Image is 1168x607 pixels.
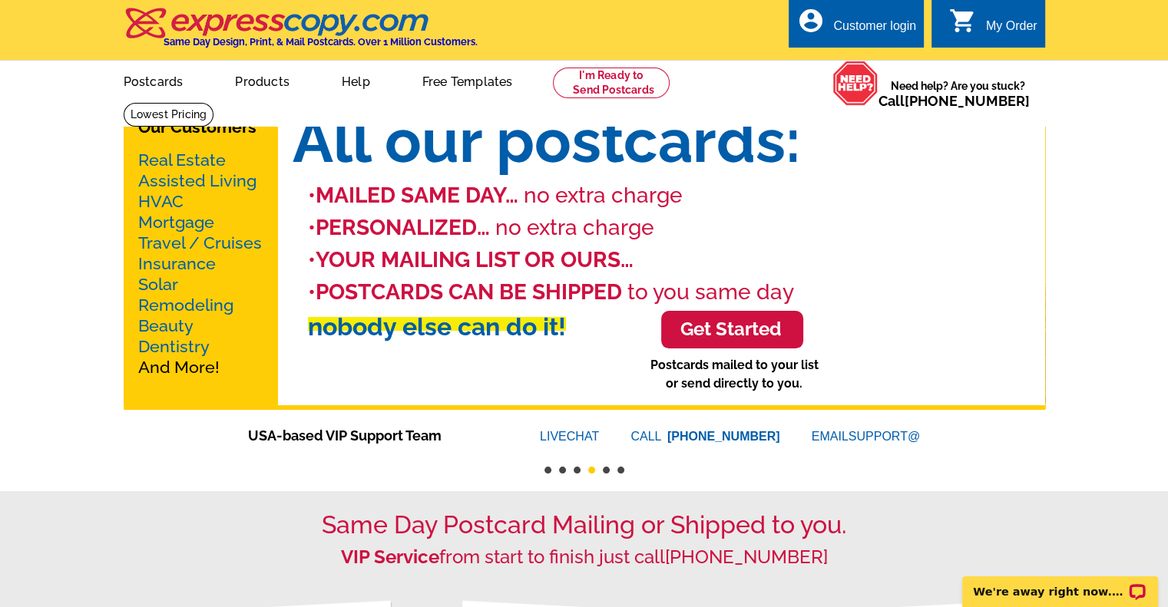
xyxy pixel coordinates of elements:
[308,244,1045,276] li: •
[878,93,1030,109] span: Call
[524,183,683,208] span: no extra charge
[138,213,214,232] a: Mortgage
[248,425,494,446] span: USA-based VIP Support Team
[99,62,208,98] a: Postcards
[540,430,599,443] a: LIVECHAT
[878,78,1037,109] span: Need help? Are you stuck?
[905,93,1030,109] a: [PHONE_NUMBER]
[138,150,226,170] a: Real Estate
[316,183,518,208] b: MAILED SAME DAY…
[316,215,490,240] b: PERSONALIZED…
[398,62,538,98] a: Free Templates
[138,316,194,335] a: Beauty
[603,467,610,473] button: 5 of 6
[138,117,256,137] b: Our Customers
[849,430,920,443] font: SUPPORT@
[138,233,262,252] a: Travel / Cruises
[650,356,819,393] p: Postcards mailed to your list or send directly to you.
[124,510,1045,539] h1: Same Day Postcard Mailing or Shipped to you.
[665,546,828,568] a: [PHONE_NUMBER]
[949,17,1037,36] a: shopping_cart My Order
[316,247,634,272] b: YOUR MAILING LIST OR OURS…
[617,467,624,473] button: 6 of 6
[559,467,566,473] button: 2 of 6
[138,275,178,294] a: Solar
[138,171,256,190] a: Assisted Living
[832,61,878,106] img: help
[544,467,551,473] button: 1 of 6
[986,19,1037,41] div: My Order
[627,279,794,305] span: to you same day
[812,430,920,443] a: EMAILSUPPORT@
[952,559,1168,607] iframe: LiveChat chat widget
[210,62,314,98] a: Products
[308,312,566,341] span: nobody else can do it!
[588,467,595,473] button: 4 of 6
[574,467,581,473] button: 3 of 6
[308,276,1045,308] li: •
[949,7,977,35] i: shopping_cart
[495,215,654,240] span: no extra charge
[138,295,233,315] a: Remodeling
[138,150,263,378] p: And More!
[138,254,216,273] a: Insurance
[124,546,1045,569] h2: from start to finish just call
[138,337,210,356] a: Dentistry
[308,180,1045,212] li: •
[540,430,567,443] font: LIVE
[316,279,622,305] b: POSTCARDS CAN BE SHIPPED
[630,427,663,446] font: CALL
[796,7,824,35] i: account_circle
[138,192,184,211] a: HVAC
[308,212,1045,244] li: •
[277,104,1045,177] h1: All our postcards:
[796,17,916,36] a: account_circle Customer login
[164,36,478,48] h4: Same Day Design, Print, & Mail Postcards. Over 1 Million Customers.
[317,62,395,98] a: Help
[833,19,916,41] div: Customer login
[667,430,780,443] a: [PHONE_NUMBER]
[341,546,439,568] strong: VIP Service
[124,18,478,48] a: Same Day Design, Print, & Mail Postcards. Over 1 Million Customers.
